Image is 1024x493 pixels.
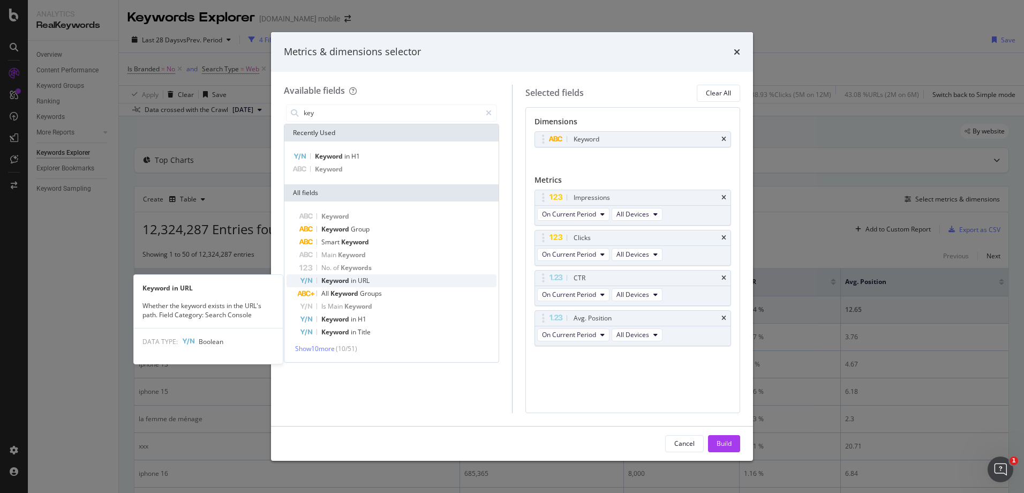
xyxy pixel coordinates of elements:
[534,131,732,147] div: Keywordtimes
[574,134,599,145] div: Keyword
[134,301,283,319] div: Whether the keyword exists in the URL's path. Field Category: Search Console
[333,263,341,272] span: of
[284,85,345,96] div: Available fields
[708,435,740,452] button: Build
[616,330,649,339] span: All Devices
[341,237,369,246] span: Keyword
[330,289,360,298] span: Keyword
[344,152,351,161] span: in
[612,328,662,341] button: All Devices
[697,85,740,102] button: Clear All
[341,263,372,272] span: Keywords
[734,45,740,59] div: times
[284,45,421,59] div: Metrics & dimensions selector
[537,248,609,261] button: On Current Period
[717,439,732,448] div: Build
[534,116,732,131] div: Dimensions
[574,273,585,283] div: CTR
[525,87,584,99] div: Selected fields
[612,248,662,261] button: All Devices
[616,250,649,259] span: All Devices
[537,208,609,221] button: On Current Period
[321,225,351,234] span: Keyword
[537,288,609,301] button: On Current Period
[315,165,343,174] span: Keyword
[328,302,344,311] span: Main
[721,235,726,241] div: times
[612,208,662,221] button: All Devices
[351,327,358,337] span: in
[321,276,351,285] span: Keyword
[616,210,649,219] span: All Devices
[338,250,366,259] span: Keyword
[721,136,726,143] div: times
[542,250,596,259] span: On Current Period
[534,270,732,306] div: CTRtimesOn Current PeriodAll Devices
[534,175,732,190] div: Metrics
[284,124,499,141] div: Recently Used
[321,289,330,298] span: All
[351,315,358,324] span: in
[612,288,662,301] button: All Devices
[534,230,732,266] div: ClickstimesOn Current PeriodAll Devices
[542,330,596,339] span: On Current Period
[1010,457,1018,465] span: 1
[574,313,612,324] div: Avg. Position
[574,233,591,243] div: Clicks
[706,88,731,98] div: Clear All
[721,195,726,201] div: times
[336,344,357,353] span: ( 10 / 51 )
[303,105,481,121] input: Search by field name
[674,439,695,448] div: Cancel
[295,344,335,353] span: Show 10 more
[321,327,351,337] span: Keyword
[284,184,499,201] div: All fields
[574,192,610,203] div: Impressions
[665,435,704,452] button: Cancel
[721,315,726,322] div: times
[321,237,341,246] span: Smart
[534,310,732,346] div: Avg. PositiontimesOn Current PeriodAll Devices
[542,290,596,299] span: On Current Period
[321,263,333,272] span: No.
[271,32,753,461] div: modal
[358,327,371,337] span: Title
[321,315,351,324] span: Keyword
[351,225,370,234] span: Group
[344,302,372,311] span: Keyword
[351,276,358,285] span: in
[360,289,382,298] span: Groups
[616,290,649,299] span: All Devices
[358,315,366,324] span: H1
[321,212,349,221] span: Keyword
[988,457,1013,482] iframe: Intercom live chat
[315,152,344,161] span: Keyword
[358,276,370,285] span: URL
[534,190,732,226] div: ImpressionstimesOn Current PeriodAll Devices
[321,302,328,311] span: Is
[134,283,283,293] div: Keyword in URL
[321,250,338,259] span: Main
[351,152,360,161] span: H1
[721,275,726,281] div: times
[542,210,596,219] span: On Current Period
[537,328,609,341] button: On Current Period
